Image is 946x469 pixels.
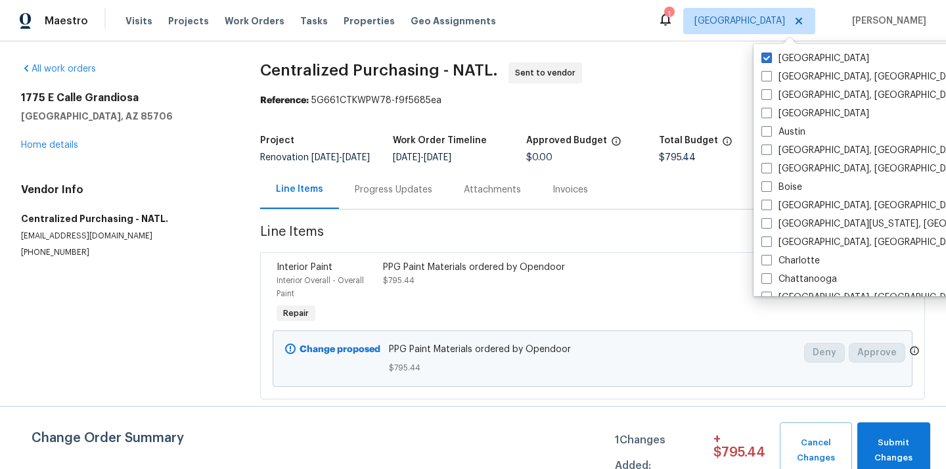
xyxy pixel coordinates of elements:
[260,62,498,78] span: Centralized Purchasing - NATL.
[300,16,328,26] span: Tasks
[311,153,370,162] span: -
[260,153,370,162] span: Renovation
[277,263,332,272] span: Interior Paint
[526,153,552,162] span: $0.00
[277,277,364,298] span: Interior Overall - Overall Paint
[21,110,229,123] h5: [GEOGRAPHIC_DATA], AZ 85706
[659,153,696,162] span: $795.44
[389,343,796,356] span: PPG Paint Materials ordered by Opendoor
[611,136,621,153] span: The total cost of line items that have been approved by both Opendoor and the Trade Partner. This...
[260,225,855,250] span: Line Items
[393,136,487,145] h5: Work Order Timeline
[659,136,718,145] h5: Total Budget
[21,91,229,104] h2: 1775 E Calle Grandiosa
[225,14,284,28] span: Work Orders
[424,153,451,162] span: [DATE]
[393,153,420,162] span: [DATE]
[21,141,78,150] a: Home details
[864,435,924,466] span: Submit Changes
[168,14,209,28] span: Projects
[515,66,581,79] span: Sent to vendor
[260,136,294,145] h5: Project
[389,361,796,374] span: $795.44
[664,8,673,21] div: 1
[722,136,732,153] span: The total cost of line items that have been proposed by Opendoor. This sum includes line items th...
[344,14,395,28] span: Properties
[552,183,588,196] div: Invoices
[786,435,845,466] span: Cancel Changes
[694,14,785,28] span: [GEOGRAPHIC_DATA]
[909,346,920,359] span: Only a market manager or an area construction manager can approve
[847,14,926,28] span: [PERSON_NAME]
[125,14,152,28] span: Visits
[383,261,642,274] div: PPG Paint Materials ordered by Opendoor
[21,183,229,196] h4: Vendor Info
[260,96,309,105] b: Reference:
[761,254,820,267] label: Charlotte
[21,212,229,225] h5: Centralized Purchasing - NATL.
[761,107,869,120] label: [GEOGRAPHIC_DATA]
[849,343,905,363] button: Approve
[278,307,314,320] span: Repair
[355,183,432,196] div: Progress Updates
[761,125,805,139] label: Austin
[342,153,370,162] span: [DATE]
[21,64,96,74] a: All work orders
[411,14,496,28] span: Geo Assignments
[761,52,869,65] label: [GEOGRAPHIC_DATA]
[260,94,925,107] div: 5G661CTKWPW78-f9f5685ea
[383,277,415,284] span: $795.44
[464,183,521,196] div: Attachments
[526,136,607,145] h5: Approved Budget
[45,14,88,28] span: Maestro
[804,343,845,363] button: Deny
[761,273,837,286] label: Chattanooga
[761,181,802,194] label: Boise
[21,247,229,258] p: [PHONE_NUMBER]
[300,345,380,354] b: Change proposed
[311,153,339,162] span: [DATE]
[21,231,229,242] p: [EMAIL_ADDRESS][DOMAIN_NAME]
[276,183,323,196] div: Line Items
[393,153,451,162] span: -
